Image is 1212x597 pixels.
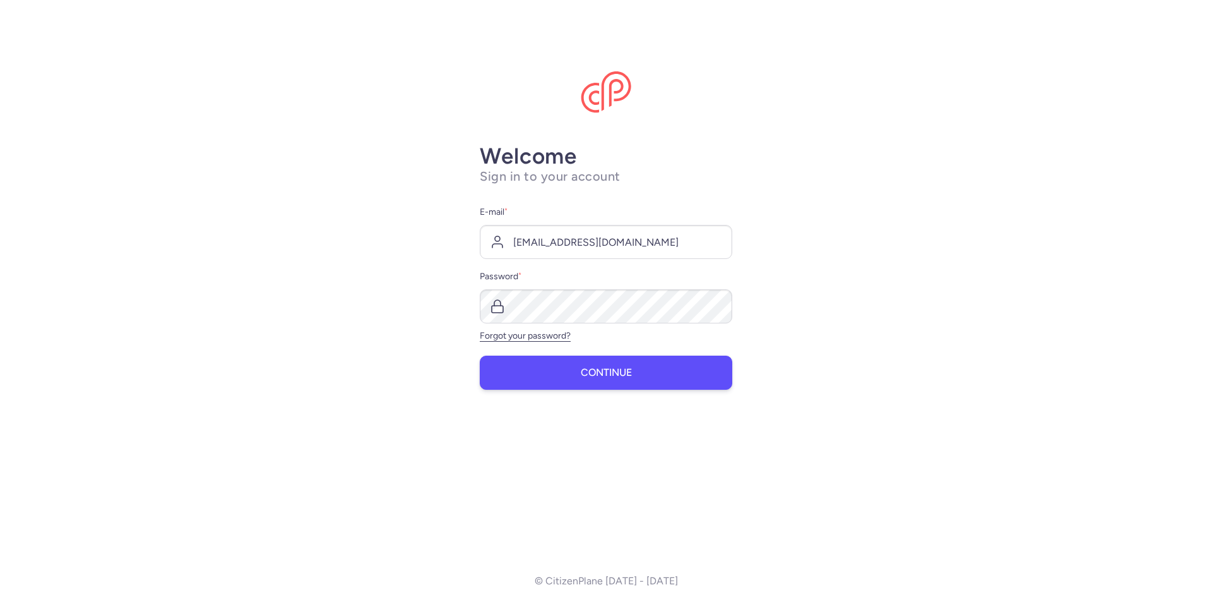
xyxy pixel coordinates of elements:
[535,576,678,587] p: © CitizenPlane [DATE] - [DATE]
[581,367,632,378] span: Continue
[480,169,732,184] h1: Sign in to your account
[480,205,732,220] label: E-mail
[480,143,577,169] strong: Welcome
[480,225,732,259] input: user@example.com
[480,269,732,284] label: Password
[480,330,571,341] a: Forgot your password?
[581,71,631,113] img: CitizenPlane logo
[480,356,732,390] button: Continue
